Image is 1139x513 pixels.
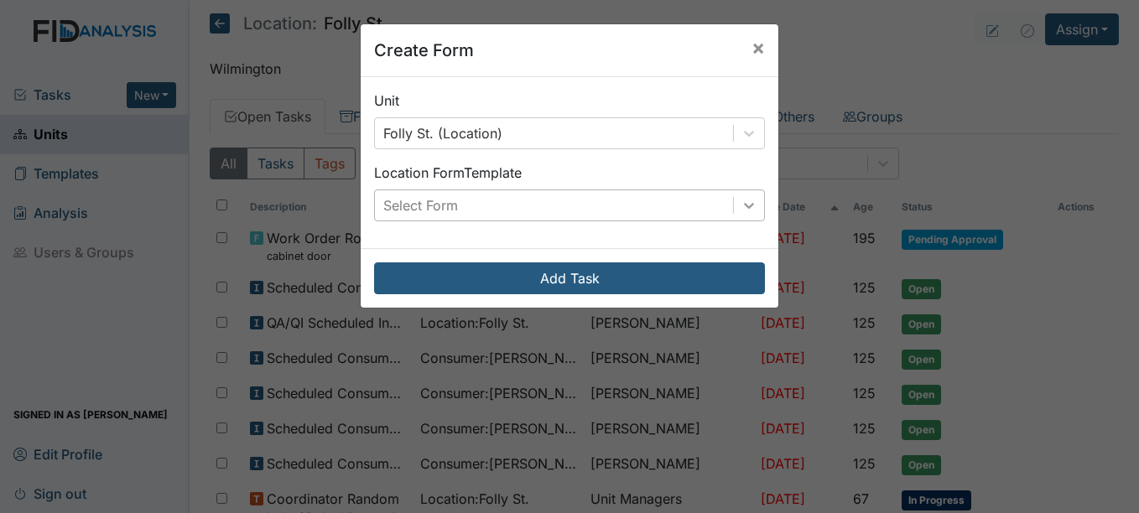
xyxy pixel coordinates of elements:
[374,163,522,183] label: Location Form Template
[374,38,474,63] h5: Create Form
[738,24,778,71] button: Close
[752,35,765,60] span: ×
[374,91,399,111] label: Unit
[383,123,502,143] div: Folly St. (Location)
[383,195,458,215] div: Select Form
[374,262,765,294] button: Add Task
